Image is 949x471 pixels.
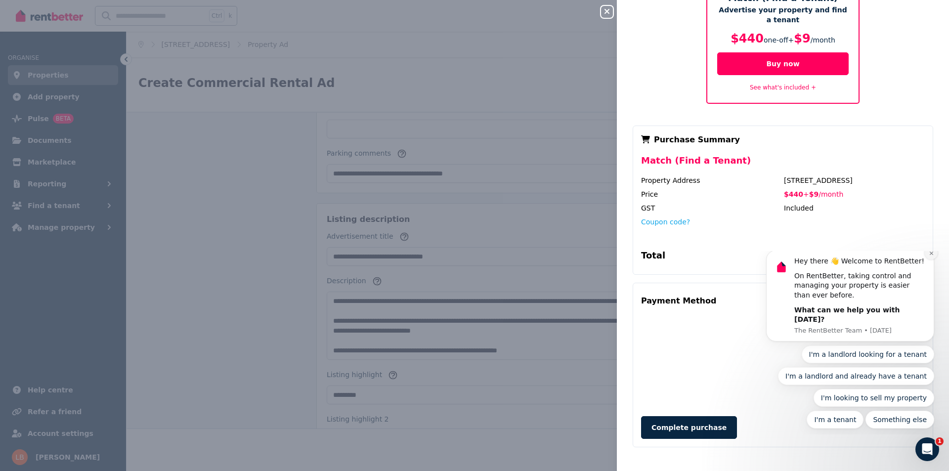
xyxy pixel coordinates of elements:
[55,160,112,177] button: Quick reply: I'm a tenant
[750,84,816,91] a: See what's included +
[915,437,939,461] iframe: Intercom live chat
[43,5,175,15] div: Hey there 👋 Welcome to RentBetter!
[43,55,148,73] b: What can we help you with [DATE]?
[641,203,782,213] div: GST
[43,20,175,49] div: On RentBetter, taking control and managing your property is easier than ever before.
[788,36,794,44] span: +
[114,160,183,177] button: Quick reply: Something else
[641,291,716,311] div: Payment Method
[50,94,183,112] button: Quick reply: I'm a landlord looking for a tenant
[641,249,782,266] div: Total
[731,32,764,45] span: $440
[639,313,927,406] iframe: Secure payment input frame
[641,416,737,439] button: Complete purchase
[641,217,690,227] button: Coupon code?
[15,94,183,177] div: Quick reply options
[764,36,788,44] span: one-off
[784,175,925,185] div: [STREET_ADDRESS]
[784,203,925,213] div: Included
[717,52,849,75] button: Buy now
[811,36,835,44] span: / month
[751,251,949,434] iframe: Intercom notifications message
[784,249,925,266] div: $449
[22,8,38,24] img: Profile image for The RentBetter Team
[809,190,819,198] span: $9
[62,138,183,156] button: Quick reply: I'm looking to sell my property
[27,116,183,134] button: Quick reply: I'm a landlord and already have a tenant
[43,75,175,84] p: Message from The RentBetter Team, sent 6w ago
[803,190,809,198] span: +
[641,134,925,146] div: Purchase Summary
[794,32,810,45] span: $9
[936,437,944,445] span: 1
[641,189,782,199] div: Price
[717,5,849,25] p: Advertise your property and find a tenant
[784,190,803,198] span: $440
[819,190,843,198] span: / month
[641,175,782,185] div: Property Address
[43,5,175,74] div: Message content
[641,154,925,175] div: Match (Find a Tenant)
